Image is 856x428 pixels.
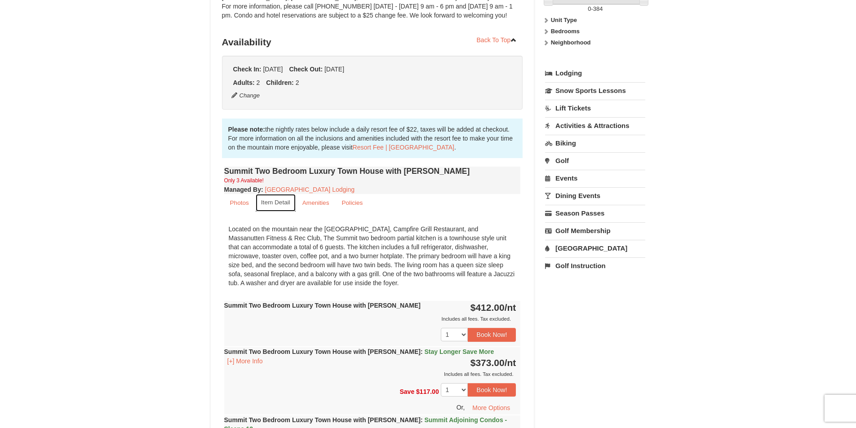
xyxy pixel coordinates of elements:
[545,257,645,274] a: Golf Instruction
[588,5,591,12] span: 0
[468,328,516,341] button: Book Now!
[224,356,266,366] button: [+] More Info
[224,220,521,292] div: Located on the mountain near the [GEOGRAPHIC_DATA], Campfire Grill Restaurant, and Massanutten Fi...
[224,302,421,309] strong: Summit Two Bedroom Luxury Town House with [PERSON_NAME]
[421,348,423,355] span: :
[233,66,262,73] strong: Check In:
[336,194,368,212] a: Policies
[505,357,516,368] span: /nt
[230,199,249,206] small: Photos
[263,66,283,73] span: [DATE]
[224,348,494,355] strong: Summit Two Bedroom Luxury Town House with [PERSON_NAME]
[222,33,523,51] h3: Availability
[233,79,255,86] strong: Adults:
[224,186,261,193] span: Managed By
[545,100,645,116] a: Lift Tickets
[471,33,523,47] a: Back To Top
[545,240,645,256] a: [GEOGRAPHIC_DATA]
[545,170,645,186] a: Events
[257,79,260,86] span: 2
[545,4,645,13] label: -
[545,135,645,151] a: Biking
[297,194,335,212] a: Amenities
[545,222,645,239] a: Golf Membership
[353,144,454,151] a: Resort Fee | [GEOGRAPHIC_DATA]
[224,370,516,379] div: Includes all fees. Tax excluded.
[545,117,645,134] a: Activities & Attractions
[551,28,580,35] strong: Bedrooms
[421,416,423,424] span: :
[551,39,591,46] strong: Neighborhood
[224,314,516,323] div: Includes all fees. Tax excluded.
[399,388,414,395] span: Save
[468,383,516,397] button: Book Now!
[224,186,263,193] strong: :
[545,65,645,81] a: Lodging
[545,205,645,221] a: Season Passes
[505,302,516,313] span: /nt
[289,66,323,73] strong: Check Out:
[466,401,516,415] button: More Options
[342,199,363,206] small: Policies
[265,186,355,193] a: [GEOGRAPHIC_DATA] Lodging
[224,167,521,176] h4: Summit Two Bedroom Luxury Town House with [PERSON_NAME]
[545,187,645,204] a: Dining Events
[256,194,296,212] a: Item Detail
[470,302,516,313] strong: $412.00
[228,126,265,133] strong: Please note:
[231,91,261,101] button: Change
[424,348,494,355] span: Stay Longer Save More
[551,17,577,23] strong: Unit Type
[261,199,290,206] small: Item Detail
[416,388,439,395] span: $117.00
[545,82,645,99] a: Snow Sports Lessons
[545,152,645,169] a: Golf
[457,404,465,411] span: Or,
[302,199,329,206] small: Amenities
[470,357,505,368] span: $373.00
[266,79,293,86] strong: Children:
[222,119,523,158] div: the nightly rates below include a daily resort fee of $22, taxes will be added at checkout. For m...
[296,79,299,86] span: 2
[224,194,255,212] a: Photos
[324,66,344,73] span: [DATE]
[593,5,603,12] span: 384
[224,177,264,184] small: Only 3 Available!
